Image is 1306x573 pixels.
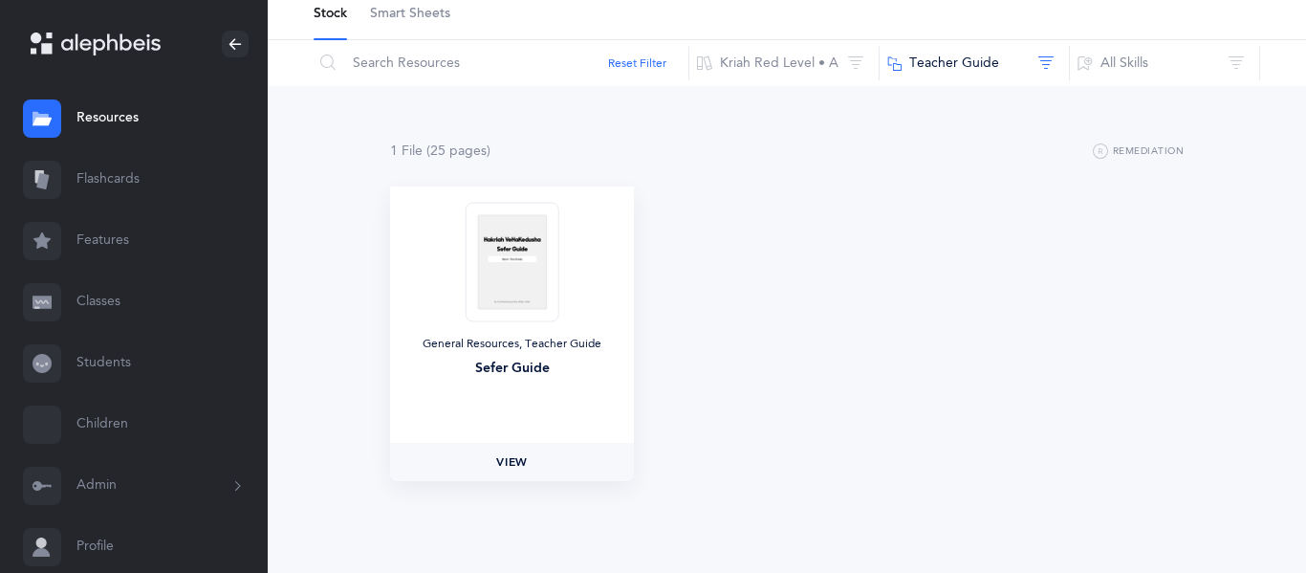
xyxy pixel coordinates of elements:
[1069,40,1260,86] button: All Skills
[390,143,423,159] span: 1 File
[405,359,619,379] div: Sefer Guide
[405,337,619,352] div: General Resources, Teacher Guide
[1210,477,1283,550] iframe: Drift Widget Chat Controller
[879,40,1070,86] button: Teacher Guide
[426,143,490,159] span: (25 page )
[1093,141,1184,164] button: Remediation
[608,55,666,72] button: Reset Filter
[390,443,634,481] a: View
[370,5,450,24] span: Smart Sheets
[496,453,527,471] span: View
[688,40,880,86] button: Kriah Red Level • A
[481,143,487,159] span: s
[465,202,558,321] img: Sefer_Guide_-_Red_A_-_First_Grade_thumbnail_1756878012.png
[313,40,689,86] input: Search Resources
